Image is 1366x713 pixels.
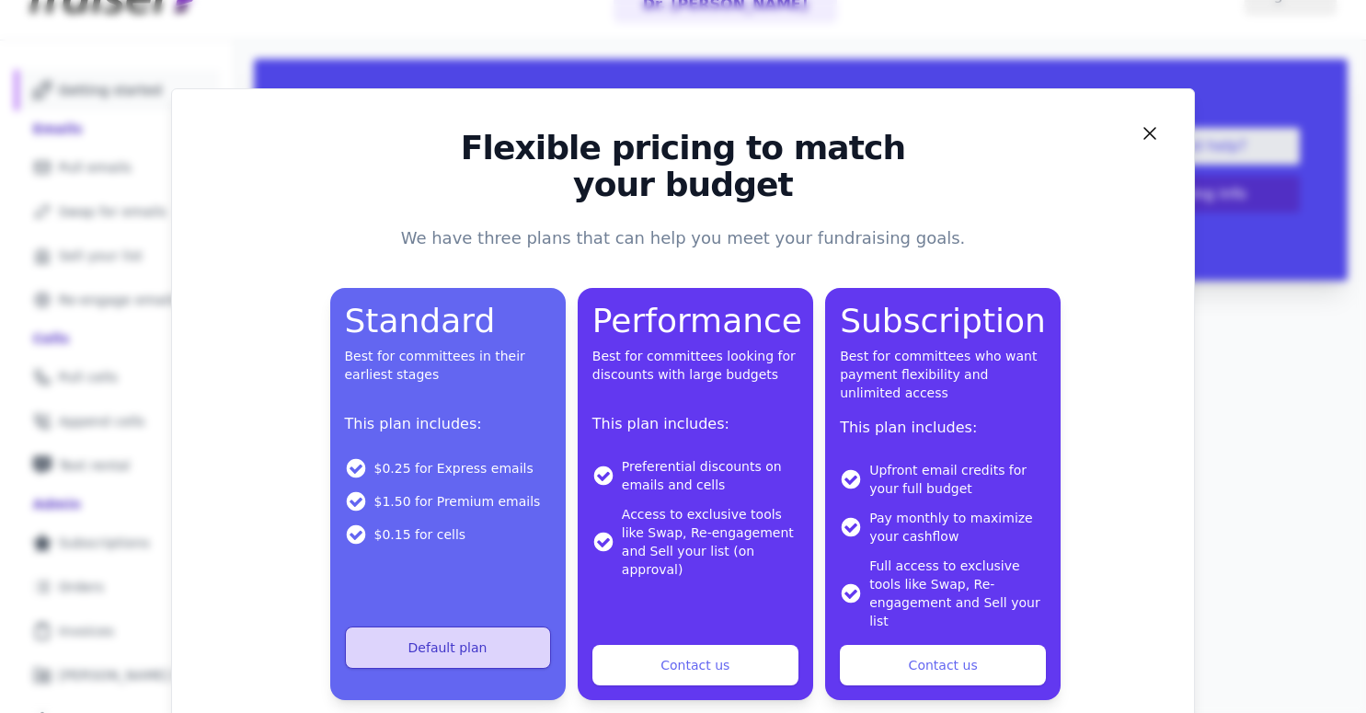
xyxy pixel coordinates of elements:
li: Access to exclusive tools like Swap, Re-engagement and Sell your list (on approval) [592,505,798,579]
li: Upfront email credits for your full budget [840,461,1046,498]
span: Flexible pricing to match your budget [461,129,905,203]
p: Performance [592,303,802,339]
a: Contact us [840,645,1046,685]
button: Default plan [345,627,551,669]
button: Close [1139,122,1161,144]
p: Best for committees looking for discounts with large budgets [592,347,798,384]
p: This plan includes: [345,413,551,435]
p: This plan includes: [592,413,798,435]
p: Best for committees who want payment flexibility and unlimited access [840,347,1046,402]
li: $1.50 for Premium emails [345,490,551,512]
li: Preferential discounts on emails and cells [592,457,798,494]
p: Best for committees in their earliest stages [345,347,551,384]
p: This plan includes: [840,417,1046,439]
li: $0.25 for Express emails [345,457,551,479]
p: Standard [345,303,496,339]
li: Pay monthly to maximize your cashflow [840,509,1046,546]
li: $0.15 for cells [345,523,551,546]
p: Subscription [840,303,1046,339]
li: Full access to exclusive tools like Swap, Re-engagement and Sell your list [840,557,1046,630]
p: We have three plans that can help you meet your fundraising goals. [374,225,993,251]
a: Contact us [592,645,798,685]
